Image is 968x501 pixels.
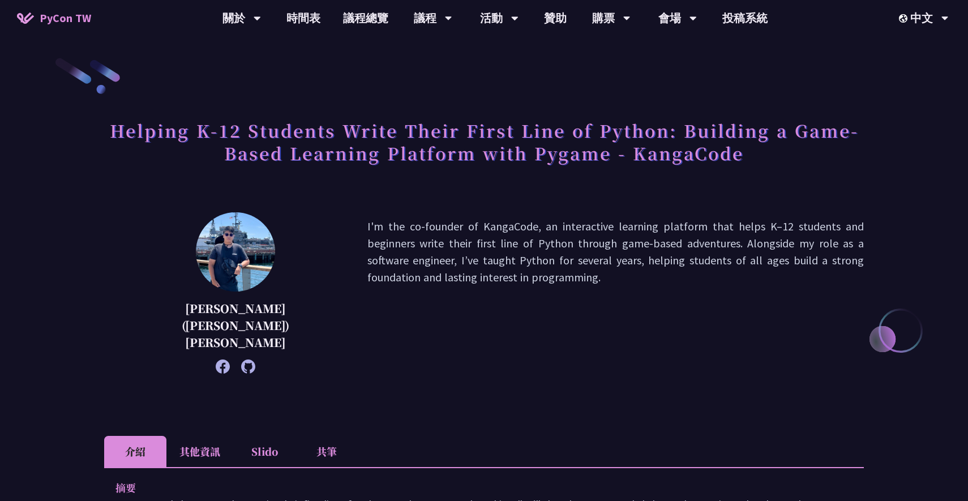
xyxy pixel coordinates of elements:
li: 共筆 [295,436,358,467]
li: 其他資訊 [166,436,233,467]
p: I'm the co-founder of KangaCode, an interactive learning platform that helps K–12 students and be... [367,218,864,368]
img: Locale Icon [899,14,910,23]
li: 介紹 [104,436,166,467]
p: [PERSON_NAME] ([PERSON_NAME]) [PERSON_NAME] [132,300,339,351]
a: PyCon TW [6,4,102,32]
h1: Helping K-12 Students Write Their First Line of Python: Building a Game-Based Learning Platform w... [104,113,864,170]
li: Slido [233,436,295,467]
p: 摘要 [115,479,830,496]
img: Chieh-Hung (Jeff) Cheng [196,212,275,292]
img: Home icon of PyCon TW 2025 [17,12,34,24]
span: PyCon TW [40,10,91,27]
